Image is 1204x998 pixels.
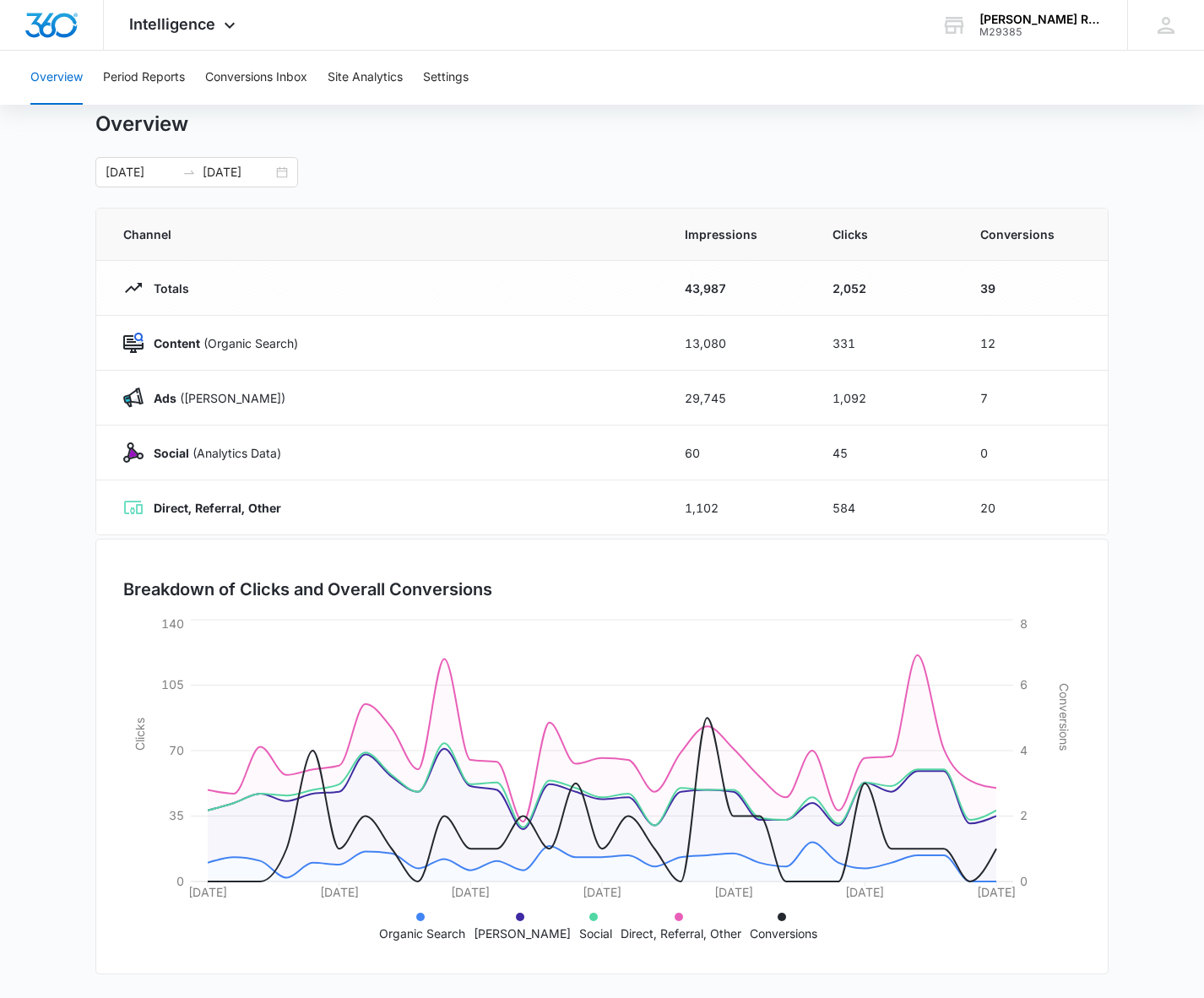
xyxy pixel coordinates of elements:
[812,480,960,535] td: 584
[664,261,812,316] td: 43,987
[144,279,189,297] p: Totals
[977,885,1016,899] tspan: [DATE]
[144,444,281,462] p: (Analytics Data)
[161,677,184,692] tspan: 105
[154,501,281,515] strong: Direct, Referral, Other
[664,316,812,371] td: 13,080
[123,442,144,463] img: Social
[960,480,1108,535] td: 20
[205,51,307,105] button: Conversions Inbox
[664,371,812,426] td: 29,745
[664,480,812,535] td: 1,102
[188,885,227,899] tspan: [DATE]
[579,925,612,942] p: Social
[182,165,196,179] span: swap-right
[144,389,285,407] p: ([PERSON_NAME])
[328,51,403,105] button: Site Analytics
[979,26,1103,38] div: account id
[1057,683,1071,751] tspan: Conversions
[133,718,147,751] tspan: Clicks
[1020,874,1028,888] tspan: 0
[95,111,188,137] h1: Overview
[960,426,1108,480] td: 0
[714,885,753,899] tspan: [DATE]
[129,15,215,33] span: Intelligence
[30,51,83,105] button: Overview
[845,885,884,899] tspan: [DATE]
[203,163,273,182] input: End date
[621,925,741,942] p: Direct, Referral, Other
[123,388,144,408] img: Ads
[154,391,176,405] strong: Ads
[812,426,960,480] td: 45
[979,13,1103,26] div: account name
[182,165,196,179] span: to
[812,371,960,426] td: 1,092
[960,371,1108,426] td: 7
[154,336,200,350] strong: Content
[451,885,490,899] tspan: [DATE]
[960,316,1108,371] td: 12
[583,885,621,899] tspan: [DATE]
[154,446,189,460] strong: Social
[320,885,359,899] tspan: [DATE]
[812,261,960,316] td: 2,052
[123,225,644,243] span: Channel
[832,225,940,243] span: Clicks
[103,51,185,105] button: Period Reports
[169,808,184,822] tspan: 35
[1020,677,1028,692] tspan: 6
[123,577,492,602] h3: Breakdown of Clicks and Overall Conversions
[750,925,817,942] p: Conversions
[474,925,571,942] p: [PERSON_NAME]
[1020,743,1028,757] tspan: 4
[161,616,184,631] tspan: 140
[980,225,1081,243] span: Conversions
[685,225,792,243] span: Impressions
[123,333,144,353] img: Content
[1020,808,1028,822] tspan: 2
[144,334,298,352] p: (Organic Search)
[664,426,812,480] td: 60
[812,316,960,371] td: 331
[960,261,1108,316] td: 39
[1020,616,1028,631] tspan: 8
[379,925,465,942] p: Organic Search
[176,874,184,888] tspan: 0
[423,51,469,105] button: Settings
[169,743,184,757] tspan: 70
[106,163,176,182] input: Start date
